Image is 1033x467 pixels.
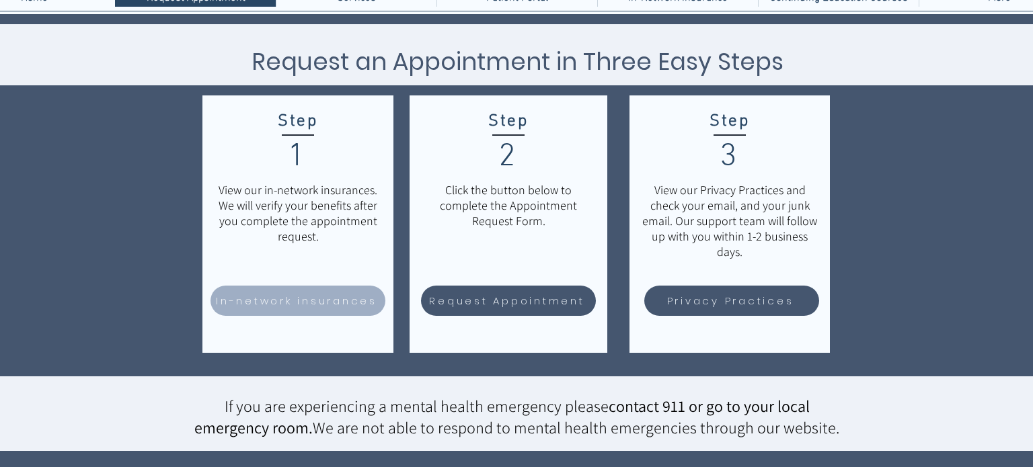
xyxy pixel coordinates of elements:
[187,44,848,79] h3: Request an Appointment in Three Easy Steps
[640,182,819,259] p: View our Privacy Practices and check your email, and your junk email. Our support team will follo...
[216,293,377,308] span: In-network insurances
[423,182,594,228] p: Click the button below to complete the Appointment Request Form.
[488,112,528,132] span: Step
[667,293,794,308] span: Privacy Practices
[278,112,317,132] span: Step
[720,138,738,177] span: 3
[288,138,307,177] span: 1
[429,293,584,308] span: Request Appointment
[498,138,517,177] span: 2
[211,286,385,316] a: In-network insurances
[213,182,383,244] p: View our in-network insurances. We will verify your benefits after you complete the appointment r...
[186,395,847,438] p: If you are experiencing a mental health emergency please We are not able to respond to mental hea...
[644,286,819,316] a: Privacy Practices
[194,395,810,438] span: contact 911 or go to your local emergency room.
[421,286,596,316] a: Request Appointment
[710,112,749,132] span: Step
